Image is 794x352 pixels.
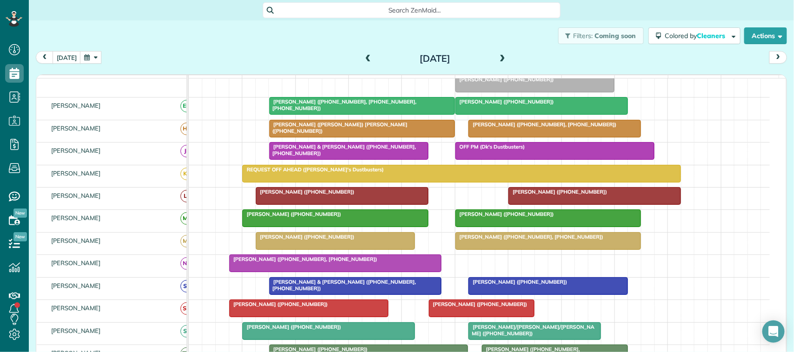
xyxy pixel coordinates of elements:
[180,257,193,270] span: NN
[668,77,685,85] span: 4pm
[769,51,787,64] button: next
[13,209,27,218] span: New
[349,77,370,85] span: 10am
[49,259,103,267] span: [PERSON_NAME]
[180,235,193,248] span: MB
[468,324,594,337] span: [PERSON_NAME]/[PERSON_NAME]/[PERSON_NAME] ([PHONE_NUMBER])
[49,169,103,177] span: [PERSON_NAME]
[744,27,787,44] button: Actions
[49,102,103,109] span: [PERSON_NAME]
[180,212,193,225] span: MT
[53,51,81,64] button: [DATE]
[468,121,617,128] span: [PERSON_NAME] ([PHONE_NUMBER], [PHONE_NUMBER])
[180,145,193,157] span: JB
[508,189,607,195] span: [PERSON_NAME] ([PHONE_NUMBER])
[402,77,423,85] span: 11am
[180,280,193,293] span: SB
[455,211,554,217] span: [PERSON_NAME] ([PHONE_NUMBER])
[49,192,103,199] span: [PERSON_NAME]
[255,234,355,240] span: [PERSON_NAME] ([PHONE_NUMBER])
[455,234,604,240] span: [PERSON_NAME] ([PHONE_NUMBER], [PHONE_NUMBER])
[242,324,341,330] span: [PERSON_NAME] ([PHONE_NUMBER])
[49,327,103,334] span: [PERSON_NAME]
[377,53,494,64] h2: [DATE]
[562,77,578,85] span: 2pm
[180,190,193,202] span: LF
[49,214,103,222] span: [PERSON_NAME]
[455,98,554,105] span: [PERSON_NAME] ([PHONE_NUMBER])
[49,304,103,312] span: [PERSON_NAME]
[242,77,260,85] span: 8am
[594,32,636,40] span: Coming soon
[721,77,738,85] span: 5pm
[180,168,193,180] span: KB
[269,279,416,292] span: [PERSON_NAME] & [PERSON_NAME] ([PHONE_NUMBER], [PHONE_NUMBER])
[180,302,193,315] span: SM
[49,147,103,154] span: [PERSON_NAME]
[49,237,103,244] span: [PERSON_NAME]
[36,51,53,64] button: prev
[269,143,416,156] span: [PERSON_NAME] & [PERSON_NAME] ([PHONE_NUMBER], [PHONE_NUMBER])
[762,320,785,343] div: Open Intercom Messenger
[269,98,417,111] span: [PERSON_NAME] ([PHONE_NUMBER], [PHONE_NUMBER], [PHONE_NUMBER])
[242,211,341,217] span: [PERSON_NAME] ([PHONE_NUMBER])
[49,124,103,132] span: [PERSON_NAME]
[574,32,593,40] span: Filters:
[180,100,193,112] span: EM
[180,123,193,135] span: HC
[648,27,741,44] button: Colored byCleaners
[468,279,567,285] span: [PERSON_NAME] ([PHONE_NUMBER])
[180,325,193,338] span: SP
[229,301,328,307] span: [PERSON_NAME] ([PHONE_NUMBER])
[189,77,206,85] span: 7am
[13,232,27,241] span: New
[455,143,526,150] span: OFF PM (Dk's Dustbusters)
[455,77,475,85] span: 12pm
[697,32,727,40] span: Cleaners
[49,282,103,289] span: [PERSON_NAME]
[296,77,313,85] span: 9am
[665,32,728,40] span: Colored by
[269,121,408,134] span: [PERSON_NAME] ([PERSON_NAME]) [PERSON_NAME] ([PHONE_NUMBER])
[428,301,528,307] span: [PERSON_NAME] ([PHONE_NUMBER])
[455,76,554,83] span: [PERSON_NAME] ([PHONE_NUMBER])
[615,77,631,85] span: 3pm
[229,256,378,262] span: [PERSON_NAME] ([PHONE_NUMBER], [PHONE_NUMBER])
[508,77,525,85] span: 1pm
[242,166,384,173] span: REQUEST OFF AHEAD ([PERSON_NAME]'s Dustbusters)
[255,189,355,195] span: [PERSON_NAME] ([PHONE_NUMBER])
